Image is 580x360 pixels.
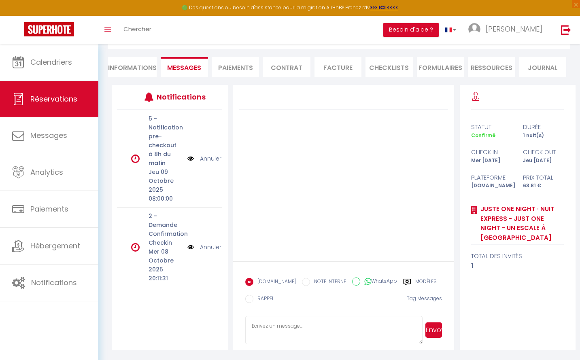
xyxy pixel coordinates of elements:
[468,57,515,77] li: Ressources
[200,154,221,163] a: Annuler
[253,295,274,304] label: RAPPEL
[407,295,442,302] span: Tag Messages
[149,247,182,283] p: Mer 08 Octobre 2025 20:11:31
[30,241,80,251] span: Hébergement
[30,167,63,177] span: Analytics
[466,122,518,132] div: statut
[30,204,68,214] span: Paiements
[518,132,569,140] div: 1 nuit(s)
[466,147,518,157] div: check in
[31,277,77,288] span: Notifications
[30,130,67,140] span: Messages
[253,278,296,287] label: [DOMAIN_NAME]
[149,114,182,167] p: 5 - Notification pre-checkout à 8h du matin
[149,212,182,247] p: 2 - Demande Confirmation Checkin
[518,173,569,182] div: Prix total
[519,57,567,77] li: Journal
[24,22,74,36] img: Super Booking
[466,173,518,182] div: Plateforme
[157,88,200,106] h3: Notifications
[370,4,398,11] a: >>> ICI <<<<
[310,278,346,287] label: NOTE INTERNE
[415,278,437,288] label: Modèles
[187,154,194,163] img: NO IMAGE
[466,157,518,165] div: Mer [DATE]
[123,25,151,33] span: Chercher
[471,261,564,271] div: 1
[518,182,569,190] div: 63.81 €
[365,57,413,77] li: CHECKLISTS
[518,122,569,132] div: durée
[108,57,157,77] li: Informations
[167,63,201,72] span: Messages
[117,16,157,44] a: Chercher
[471,251,564,261] div: total des invités
[187,243,194,252] img: NO IMAGE
[149,167,182,203] p: Jeu 09 Octobre 2025 08:00:00
[360,277,397,286] label: WhatsApp
[486,24,542,34] span: [PERSON_NAME]
[417,57,464,77] li: FORMULAIRES
[561,25,571,35] img: logout
[471,132,495,139] span: Confirmé
[30,57,72,67] span: Calendriers
[478,204,564,242] a: JUSTE ONE NIGHT · Nuit Express - JUST ONE NIGHT - Un Escale à [GEOGRAPHIC_DATA]
[212,57,259,77] li: Paiements
[200,243,221,252] a: Annuler
[425,322,442,338] button: Envoyer
[263,57,310,77] li: Contrat
[466,182,518,190] div: [DOMAIN_NAME]
[518,157,569,165] div: Jeu [DATE]
[518,147,569,157] div: check out
[462,16,552,44] a: ... [PERSON_NAME]
[383,23,439,37] button: Besoin d'aide ?
[30,94,77,104] span: Réservations
[468,23,480,35] img: ...
[314,57,362,77] li: Facture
